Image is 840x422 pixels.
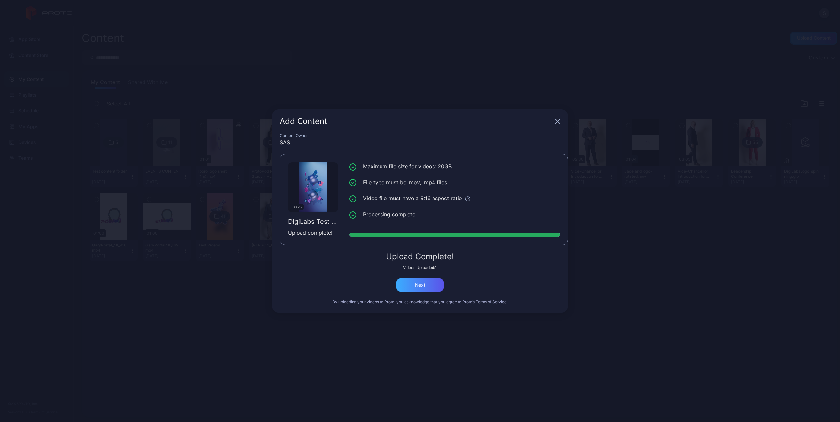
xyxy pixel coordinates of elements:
div: DigiLabs Test Extended V3.mp4 [288,218,338,225]
li: Maximum file size for videos: 20GB [349,162,560,171]
div: Upload Complete! [280,253,560,261]
div: 00:25 [290,204,304,210]
div: Videos Uploaded: 1 [280,265,560,270]
div: SAS [280,138,560,146]
button: Terms of Service [476,299,507,305]
button: Next [396,278,444,292]
li: File type must be .mov, .mp4 files [349,178,560,187]
div: Next [415,282,425,288]
li: Processing complete [349,210,560,219]
li: Video file must have a 9:16 aspect ratio [349,194,560,202]
div: Add Content [280,117,552,125]
div: Upload complete! [288,229,338,237]
div: Content Owner [280,133,560,138]
div: By uploading your videos to Proto, you acknowledge that you agree to Proto’s . [280,299,560,305]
